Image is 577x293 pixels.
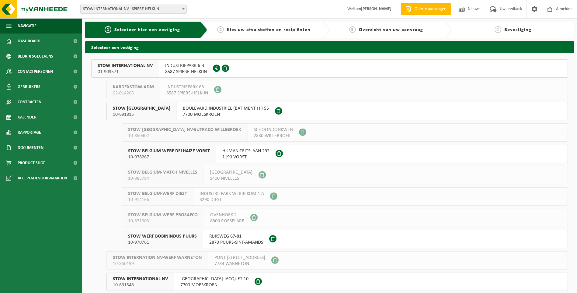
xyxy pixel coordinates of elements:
span: Gebruikers [18,79,40,94]
span: Documenten [18,140,43,155]
span: 10-885794 [128,175,197,182]
span: [GEOGRAPHIC_DATA] JACQUET 10 [180,276,249,282]
span: Kies uw afvalstoffen en recipiënten [227,27,311,32]
span: Acceptatievoorwaarden [18,171,67,186]
span: STOW INTERNATION NV-WERF WARNETON [113,255,202,261]
span: 2830 WILLEBROEK [254,133,293,139]
span: 7700 MOESKROEN [183,111,269,118]
span: Dashboard [18,34,40,49]
span: STOW BELGIUM-WERF PROSAFCO [128,212,198,218]
span: INDUSTRIEPARK 6 B [165,63,207,69]
span: INDUSTRIEPARK 6B [166,84,208,90]
span: Overzicht van uw aanvraag [359,27,423,32]
span: 10-850199 [113,261,202,267]
span: 7784 WARNETON [214,261,265,267]
span: 10-871903 [128,218,198,224]
button: STOW BELGIUM WERF DELHAIZE VORST 10-978267 HUMANITEITSLAAN 2921190 VORST [122,145,568,163]
span: SCHOONDONKWEG [254,127,293,133]
span: STOW [GEOGRAPHIC_DATA] [113,105,170,111]
button: STOW [GEOGRAPHIC_DATA] 10-691815 BOULEVARD INDUSTRIEL (BATIMENT H ) 557700 MOESKROEN [106,102,568,120]
span: 8587 SPIERE-HELKIJN [165,69,207,75]
span: OVENHOEK 2 [210,212,244,218]
span: STOW WERF BOBININDUS PUURS [128,233,197,239]
span: PONT [STREET_ADDRESS] [214,255,265,261]
span: STOW INTERNATIONAL NV - SPIERE-HELKIJN [80,5,187,14]
span: Contactpersonen [18,64,53,79]
span: 10-978267 [128,154,210,160]
span: STOW BELGIUM-MATCH NIVELLES [128,169,197,175]
a: Offerte aanvragen [401,3,451,15]
span: BOULEVARD INDUSTRIEL (BATIMENT H ) 55 [183,105,269,111]
span: STOW BELGIUM-WERF DIEST [128,191,187,197]
span: Bedrijfsgegevens [18,49,53,64]
span: 01-903571 [98,69,153,75]
span: 3290 DIEST [200,197,264,203]
span: Contracten [18,94,41,110]
span: 8587 SPIERE-HELKIJN [166,90,208,96]
span: Selecteer hier een vestiging [114,27,180,32]
span: 2 [217,26,224,33]
span: STOW INTERNATIONAL NV [113,276,168,282]
span: Product Shop [18,155,45,171]
button: STOW WERF BOBININDUS PUURS 10-970761 RIJKSWEG 67-812870 PUURS-SINT-AMANDS [122,230,568,248]
span: 10-691548 [113,282,168,288]
span: INDUSTRIEPARK WEBBEKOM 1 A [200,191,264,197]
span: 10-850402 [128,133,241,139]
span: RIJKSWEG 67-81 [209,233,263,239]
h2: Selecteer een vestiging [85,41,574,53]
span: 1400 NIVELLES [210,175,252,182]
span: 02-014205 [113,90,154,96]
span: KARDEXSTOW-ADM [113,84,154,90]
span: STOW BELGIUM WERF DELHAIZE VORST [128,148,210,154]
button: STOW INTERNATIONAL NV 01-903571 INDUSTRIEPARK 6 B8587 SPIERE-HELKIJN [91,59,568,78]
span: STOW INTERNATIONAL NV [98,63,153,69]
span: 10-914166 [128,197,187,203]
span: 1 [105,26,111,33]
span: STOW INTERNATIONAL NV - SPIERE-HELKIJN [81,5,186,13]
span: Offerte aanvragen [413,6,448,12]
span: Bevestiging [504,27,531,32]
span: HUMANITEITSLAAN 292 [222,148,269,154]
strong: [PERSON_NAME] [361,7,391,11]
span: 1190 VORST [222,154,269,160]
span: 8800 ROESELARE [210,218,244,224]
span: 10-970761 [128,239,197,245]
span: 10-691815 [113,111,170,118]
span: 3 [349,26,356,33]
span: 2870 PUURS-SINT-AMANDS [209,239,263,245]
button: STOW INTERNATIONAL NV 10-691548 [GEOGRAPHIC_DATA] JACQUET 107700 MOESKROEN [106,273,568,291]
span: [GEOGRAPHIC_DATA] [210,169,252,175]
span: STOW [GEOGRAPHIC_DATA] NV-EUTRACO WILLEBROEK [128,127,241,133]
span: Navigatie [18,18,36,34]
span: Rapportage [18,125,41,140]
span: 4 [495,26,501,33]
span: 7700 MOESKROEN [180,282,249,288]
span: Kalender [18,110,36,125]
